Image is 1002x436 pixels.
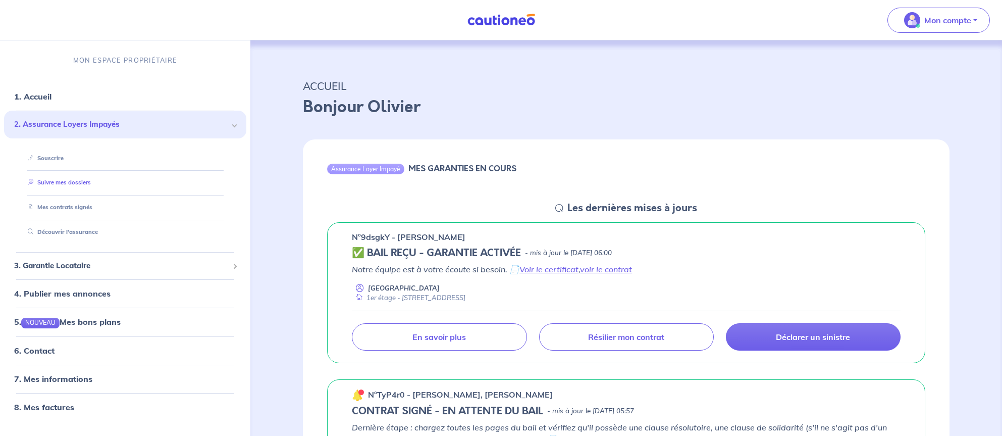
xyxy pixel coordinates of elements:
[24,204,92,211] a: Mes contrats signés
[539,323,714,351] a: Résilier mon contrat
[352,405,543,417] h5: CONTRAT SIGNÉ - EN ATTENTE DU BAIL
[352,389,364,401] img: 🔔
[368,389,553,401] p: n°TyP4r0 - [PERSON_NAME], [PERSON_NAME]
[525,248,612,258] p: - mis à jour le [DATE] 06:00
[412,332,466,342] p: En savoir plus
[726,323,901,351] a: Déclarer un sinistre
[352,293,465,303] div: 1er étage - [STREET_ADDRESS]
[547,406,634,416] p: - mis à jour le [DATE] 05:57
[4,284,246,304] div: 4. Publier mes annonces
[14,346,55,356] a: 6. Contact
[16,150,234,167] div: Souscrire
[14,402,74,412] a: 8. Mes factures
[352,323,526,351] a: En savoir plus
[352,247,521,259] h5: ✅ BAIL REÇU - GARANTIE ACTIVÉE
[303,95,950,119] p: Bonjour Olivier
[4,86,246,107] div: 1. Accueil
[904,12,920,28] img: illu_account_valid_menu.svg
[352,405,901,417] div: state: CONTRACT-SIGNED, Context: MORE-THAN-6-MONTHS,MAYBE-CERTIFICATE,RELATIONSHIP,LESSOR-DOCUMENTS
[352,247,901,259] div: state: CONTRACT-VALIDATED, Context: NEW,MAYBE-CERTIFICATE,ALONE,LESSOR-DOCUMENTS
[24,228,98,235] a: Découvrir l'assurance
[303,77,950,95] p: ACCUEIL
[4,341,246,361] div: 6. Contact
[776,332,850,342] p: Déclarer un sinistre
[16,175,234,191] div: Suivre mes dossiers
[4,397,246,417] div: 8. Mes factures
[14,119,229,130] span: 2. Assurance Loyers Impayés
[352,263,901,275] p: Notre équipe est à votre écoute si besoin. 📄 ,
[14,260,229,272] span: 3. Garantie Locataire
[580,264,632,274] a: voir le contrat
[14,289,111,299] a: 4. Publier mes annonces
[14,317,121,327] a: 5.NOUVEAUMes bons plans
[4,369,246,389] div: 7. Mes informations
[4,312,246,332] div: 5.NOUVEAUMes bons plans
[887,8,990,33] button: illu_account_valid_menu.svgMon compte
[14,374,92,384] a: 7. Mes informations
[519,264,578,274] a: Voir le certificat
[24,155,64,162] a: Souscrire
[924,14,971,26] p: Mon compte
[327,164,404,174] div: Assurance Loyer Impayé
[368,283,440,293] p: [GEOGRAPHIC_DATA]
[463,14,539,26] img: Cautioneo
[567,202,697,214] h5: Les dernières mises à jours
[16,224,234,240] div: Découvrir l'assurance
[408,164,516,173] h6: MES GARANTIES EN COURS
[14,91,51,102] a: 1. Accueil
[16,200,234,216] div: Mes contrats signés
[24,179,91,186] a: Suivre mes dossiers
[4,111,246,138] div: 2. Assurance Loyers Impayés
[588,332,664,342] p: Résilier mon contrat
[73,56,177,65] p: MON ESPACE PROPRIÉTAIRE
[4,256,246,276] div: 3. Garantie Locataire
[352,231,465,243] p: n°9dsgkY - [PERSON_NAME]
